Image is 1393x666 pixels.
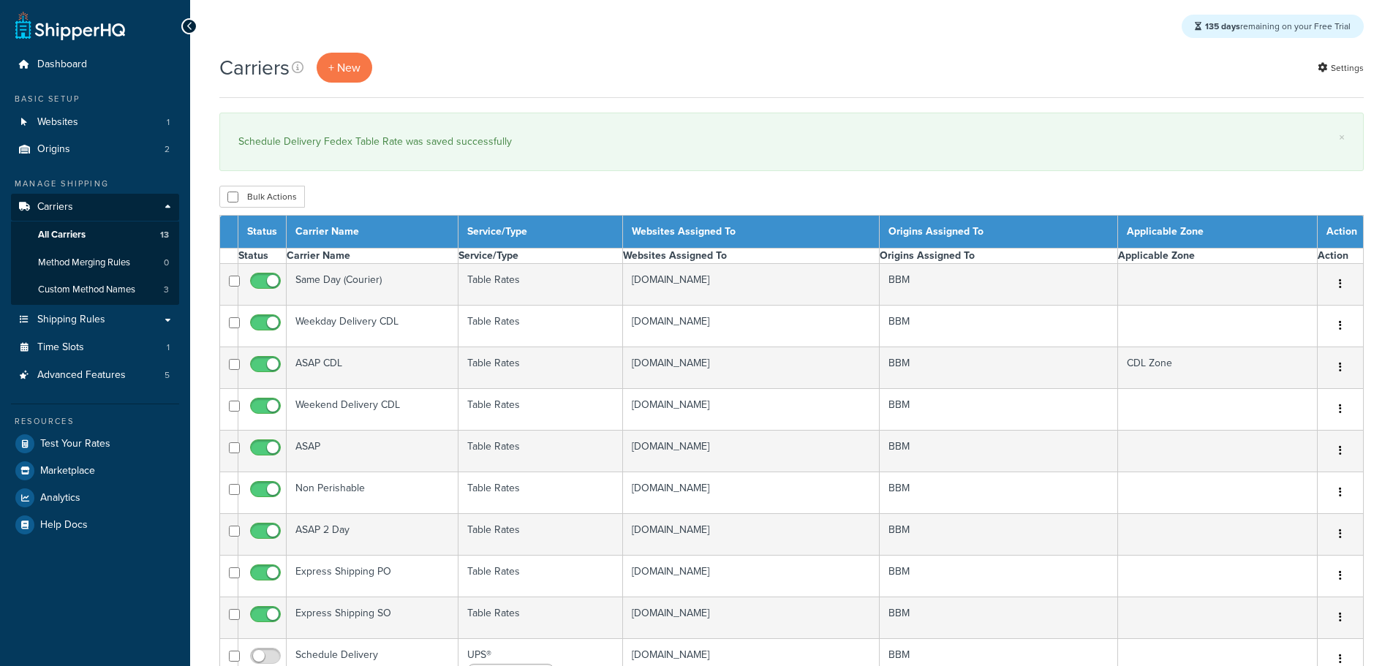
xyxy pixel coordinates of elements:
span: Websites [37,116,78,129]
td: BBM [880,306,1118,347]
a: Custom Method Names 3 [11,276,179,303]
td: Table Rates [458,264,623,306]
span: Marketplace [40,465,95,477]
div: Basic Setup [11,93,179,105]
td: [DOMAIN_NAME] [623,347,880,389]
a: Time Slots 1 [11,334,179,361]
th: Websites Assigned To [623,249,880,264]
td: [DOMAIN_NAME] [623,556,880,597]
a: Test Your Rates [11,431,179,457]
td: Table Rates [458,431,623,472]
a: ShipperHQ Home [15,11,125,40]
td: CDL Zone [1117,347,1317,389]
td: Table Rates [458,306,623,347]
a: × [1339,132,1345,143]
div: remaining on your Free Trial [1182,15,1364,38]
td: ASAP [287,431,458,472]
a: Origins 2 [11,136,179,163]
span: Help Docs [40,519,88,531]
span: Analytics [40,492,80,504]
a: Analytics [11,485,179,511]
span: 2 [165,143,170,156]
td: [DOMAIN_NAME] [623,431,880,472]
td: Express Shipping SO [287,597,458,639]
td: BBM [880,389,1118,431]
span: Test Your Rates [40,438,110,450]
td: Table Rates [458,389,623,431]
th: Websites Assigned To [623,216,880,249]
span: 5 [165,369,170,382]
a: Dashboard [11,51,179,78]
th: Origins Assigned To [880,249,1118,264]
strong: 135 days [1205,20,1240,33]
td: BBM [880,514,1118,556]
td: [DOMAIN_NAME] [623,306,880,347]
span: Advanced Features [37,369,126,382]
a: + New [317,53,372,83]
li: Custom Method Names [11,276,179,303]
td: BBM [880,472,1118,514]
a: Websites 1 [11,109,179,136]
td: Non Perishable [287,472,458,514]
span: Time Slots [37,341,84,354]
th: Carrier Name [287,249,458,264]
span: All Carriers [38,229,86,241]
td: [DOMAIN_NAME] [623,514,880,556]
a: Shipping Rules [11,306,179,333]
a: Help Docs [11,512,179,538]
a: Method Merging Rules 0 [11,249,179,276]
span: 13 [160,229,169,241]
td: Table Rates [458,347,623,389]
span: Custom Method Names [38,284,135,296]
th: Origins Assigned To [880,216,1118,249]
th: Status [238,216,287,249]
td: BBM [880,431,1118,472]
span: Method Merging Rules [38,257,130,269]
th: Action [1318,216,1364,249]
div: Manage Shipping [11,178,179,190]
th: Service/Type [458,216,623,249]
td: BBM [880,556,1118,597]
td: BBM [880,347,1118,389]
td: Weekend Delivery CDL [287,389,458,431]
td: Table Rates [458,514,623,556]
li: Time Slots [11,334,179,361]
th: Carrier Name [287,216,458,249]
span: Carriers [37,201,73,213]
span: 1 [167,341,170,354]
td: [DOMAIN_NAME] [623,389,880,431]
td: Table Rates [458,556,623,597]
a: Marketplace [11,458,179,484]
td: Weekday Delivery CDL [287,306,458,347]
li: All Carriers [11,222,179,249]
span: Shipping Rules [37,314,105,326]
div: Schedule Delivery Fedex Table Rate was saved successfully [238,132,1345,152]
a: Settings [1318,58,1364,78]
td: [DOMAIN_NAME] [623,597,880,639]
li: Origins [11,136,179,163]
li: Method Merging Rules [11,249,179,276]
th: Applicable Zone [1117,216,1317,249]
td: Same Day (Courier) [287,264,458,306]
th: Action [1318,249,1364,264]
th: Service/Type [458,249,623,264]
th: Applicable Zone [1117,249,1317,264]
a: Advanced Features 5 [11,362,179,389]
li: Carriers [11,194,179,305]
li: Websites [11,109,179,136]
h1: Carriers [219,53,290,82]
td: BBM [880,264,1118,306]
td: BBM [880,597,1118,639]
span: 1 [167,116,170,129]
span: 3 [164,284,169,296]
span: 0 [164,257,169,269]
th: Status [238,249,287,264]
td: Table Rates [458,597,623,639]
span: Origins [37,143,70,156]
a: Carriers [11,194,179,221]
td: [DOMAIN_NAME] [623,472,880,514]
